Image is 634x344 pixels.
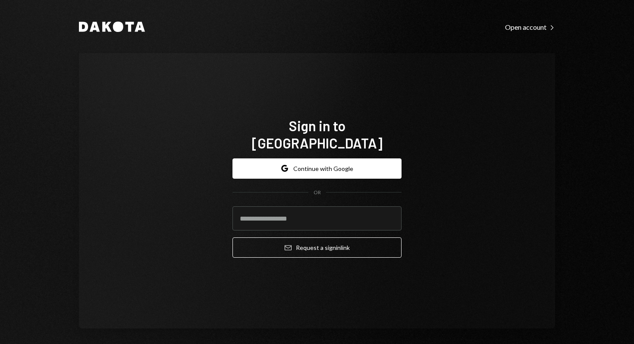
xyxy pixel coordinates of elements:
[314,189,321,196] div: OR
[505,22,555,32] a: Open account
[232,158,402,179] button: Continue with Google
[232,117,402,151] h1: Sign in to [GEOGRAPHIC_DATA]
[232,237,402,258] button: Request a signinlink
[505,23,555,32] div: Open account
